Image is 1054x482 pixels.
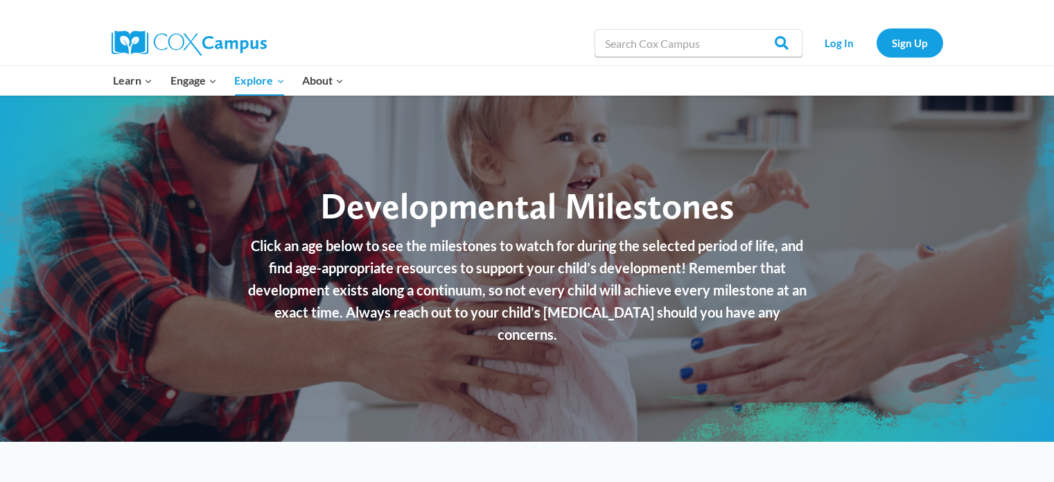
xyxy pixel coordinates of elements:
p: Click an age below to see the milestones to watch for during the selected period of life, and fin... [247,234,808,345]
input: Search Cox Campus [595,29,802,57]
img: Cox Campus [112,31,267,55]
span: Learn [113,71,152,89]
span: Explore [234,71,284,89]
a: Log In [809,28,870,57]
nav: Primary Navigation [105,66,353,95]
a: Sign Up [877,28,943,57]
nav: Secondary Navigation [809,28,943,57]
span: Developmental Milestones [320,184,734,227]
span: Engage [170,71,217,89]
span: About [302,71,344,89]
